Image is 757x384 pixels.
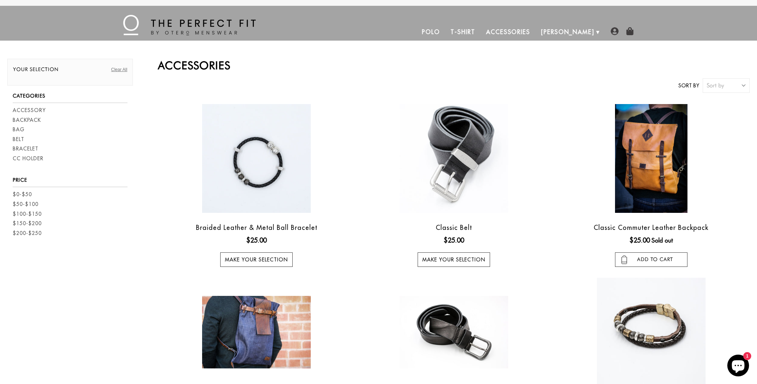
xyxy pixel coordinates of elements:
[13,145,38,153] a: Bracelet
[13,177,127,187] h3: Price
[13,126,25,133] a: Bag
[725,355,751,378] inbox-online-store-chat: Shopify online store chat
[652,237,673,244] span: Sold out
[13,210,42,218] a: $100-$150
[417,23,446,41] a: Polo
[678,82,699,90] label: Sort by
[436,223,472,232] a: Classic Belt
[13,136,24,143] a: Belt
[123,15,256,35] img: The Perfect Fit - by Otero Menswear - Logo
[357,296,551,368] a: otero menswear distressed leather belt
[246,235,267,245] ins: $25.00
[13,220,42,227] a: $150-$200
[418,252,490,267] a: Make your selection
[400,296,508,368] img: otero menswear distressed leather belt
[13,93,127,103] h3: Categories
[160,104,354,213] a: black braided leather bracelet
[536,23,600,41] a: [PERSON_NAME]
[445,23,480,41] a: T-Shirt
[196,223,317,232] a: Braided Leather & Metal Ball Bracelet
[615,252,687,267] input: add to cart
[13,230,42,237] a: $200-$250
[13,66,127,76] h2: Your selection
[13,191,32,198] a: $0-$50
[611,27,619,35] img: user-account-icon.png
[615,104,687,213] img: leather backpack
[554,104,748,213] a: leather backpack
[594,223,708,232] a: Classic Commuter Leather Backpack
[220,252,293,267] a: Make your selection
[111,66,127,73] a: Clear All
[357,104,551,213] a: otero menswear classic black leather belt
[400,104,508,213] img: otero menswear classic black leather belt
[13,107,46,114] a: Accessory
[444,235,464,245] ins: $25.00
[202,104,311,213] img: black braided leather bracelet
[630,235,650,245] ins: $25.00
[202,296,311,368] img: stylish urban backpack
[13,155,43,162] a: CC Holder
[481,23,536,41] a: Accessories
[13,201,38,208] a: $50-$100
[158,59,750,72] h2: Accessories
[13,116,41,124] a: Backpack
[160,296,354,368] a: stylish urban backpack
[626,27,634,35] img: shopping-bag-icon.png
